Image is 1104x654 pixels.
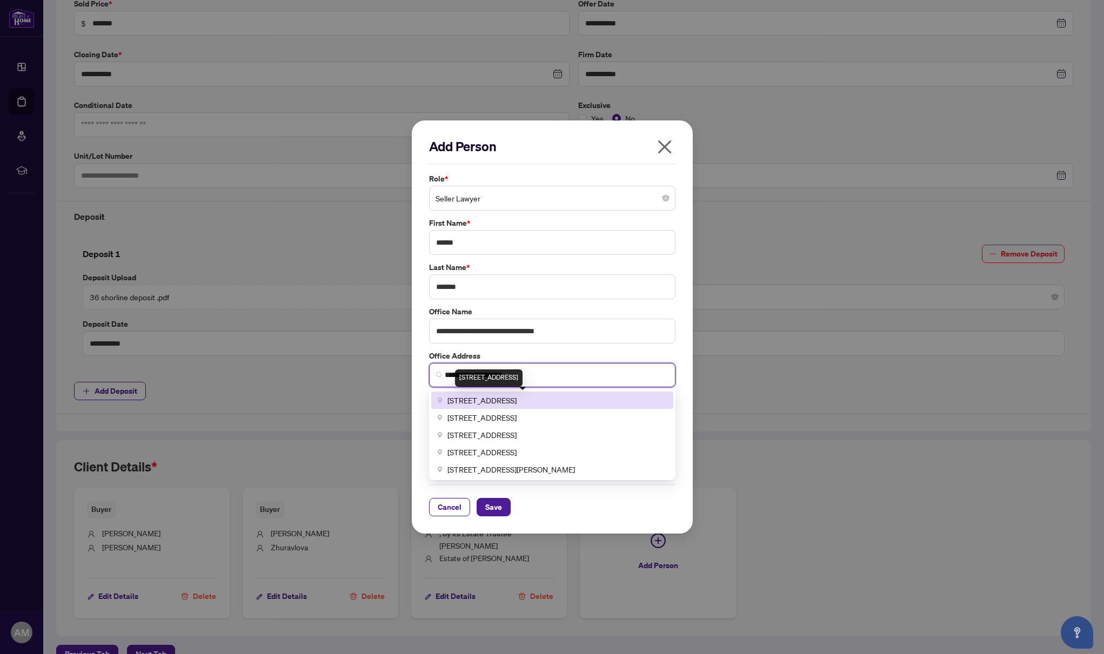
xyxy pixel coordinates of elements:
label: Role [429,173,675,185]
label: Office Phone Number [429,394,675,406]
span: close-circle [663,195,669,201]
div: [STREET_ADDRESS] [455,369,523,387]
label: Office Address [429,350,675,362]
label: Office Name [429,306,675,318]
span: close [656,138,673,156]
label: First Name [429,217,675,229]
button: Cancel [429,498,470,516]
label: Last Name [429,261,675,273]
span: Seller Lawyer [436,188,669,208]
span: Save [485,498,502,516]
h2: Add Person [429,138,675,155]
label: Office Email Address [429,438,675,450]
span: Cancel [438,498,461,516]
button: Open asap [1061,616,1093,649]
button: Save [477,498,511,516]
img: search_icon [436,372,443,378]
